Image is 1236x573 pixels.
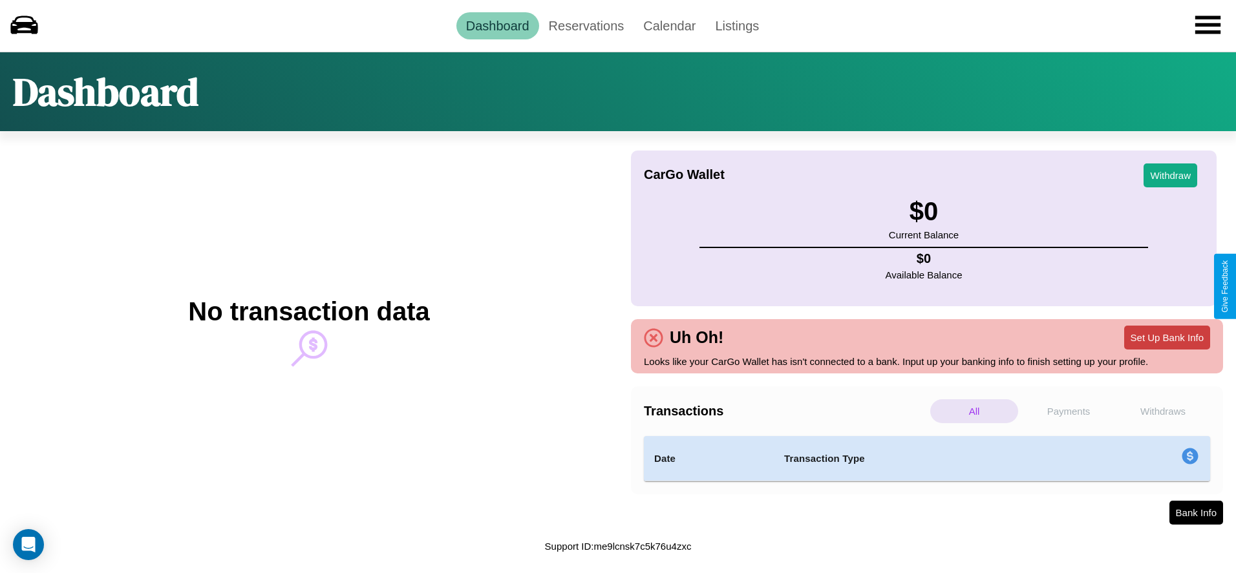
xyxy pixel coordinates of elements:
button: Bank Info [1169,501,1223,525]
h2: No transaction data [188,297,429,326]
div: Give Feedback [1220,260,1230,313]
p: Payments [1025,399,1113,423]
a: Calendar [634,12,705,39]
button: Set Up Bank Info [1124,326,1210,349]
p: All [930,399,1018,423]
div: Open Intercom Messenger [13,529,44,560]
a: Listings [705,12,769,39]
button: Withdraw [1144,163,1197,187]
h4: Uh Oh! [663,328,730,347]
h1: Dashboard [13,65,198,118]
h4: Date [654,451,763,466]
a: Reservations [539,12,634,39]
a: Dashboard [456,12,539,39]
h4: CarGo Wallet [644,167,725,182]
h4: Transactions [644,404,927,419]
p: Available Balance [886,266,963,284]
h3: $ 0 [889,197,959,226]
p: Looks like your CarGo Wallet has isn't connected to a bank. Input up your banking info to finish ... [644,353,1210,370]
p: Current Balance [889,226,959,244]
h4: $ 0 [886,251,963,266]
table: simple table [644,436,1210,481]
p: Withdraws [1119,399,1207,423]
p: Support ID: me9lcnsk7c5k76u4zxc [545,537,692,555]
h4: Transaction Type [784,451,1076,466]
